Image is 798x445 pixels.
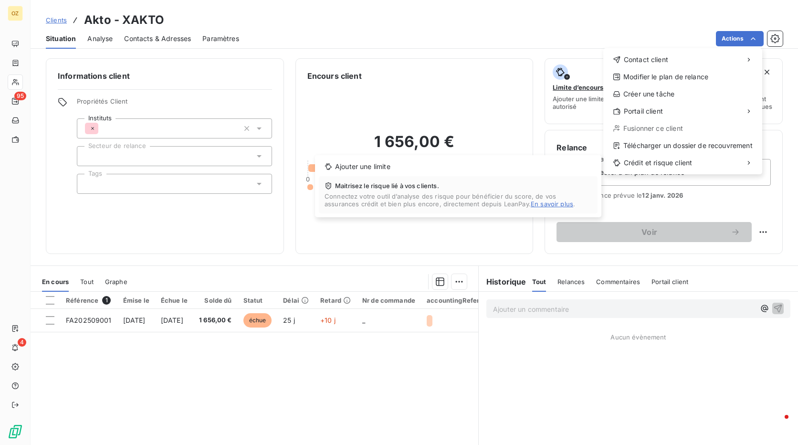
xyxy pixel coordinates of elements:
iframe: Intercom live chat [766,413,788,435]
div: Actions [603,48,762,174]
span: Contact client [624,55,668,64]
a: En savoir plus [531,200,573,208]
span: Portail client [624,106,663,116]
div: Modifier le plan de relance [607,69,758,85]
span: Connectez votre outil d’analyse des risque pour bénéficier du score, de vos assurances crédit et ... [325,192,592,208]
span: Crédit et risque client [624,158,692,168]
div: Créer une tâche [607,86,758,102]
span: Maitrisez le risque lié à vos clients. [325,182,592,190]
div: Télécharger un dossier de recouvrement [607,138,758,153]
div: Fusionner ce client [607,121,758,136]
div: Ajouter une limite [319,159,598,174]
